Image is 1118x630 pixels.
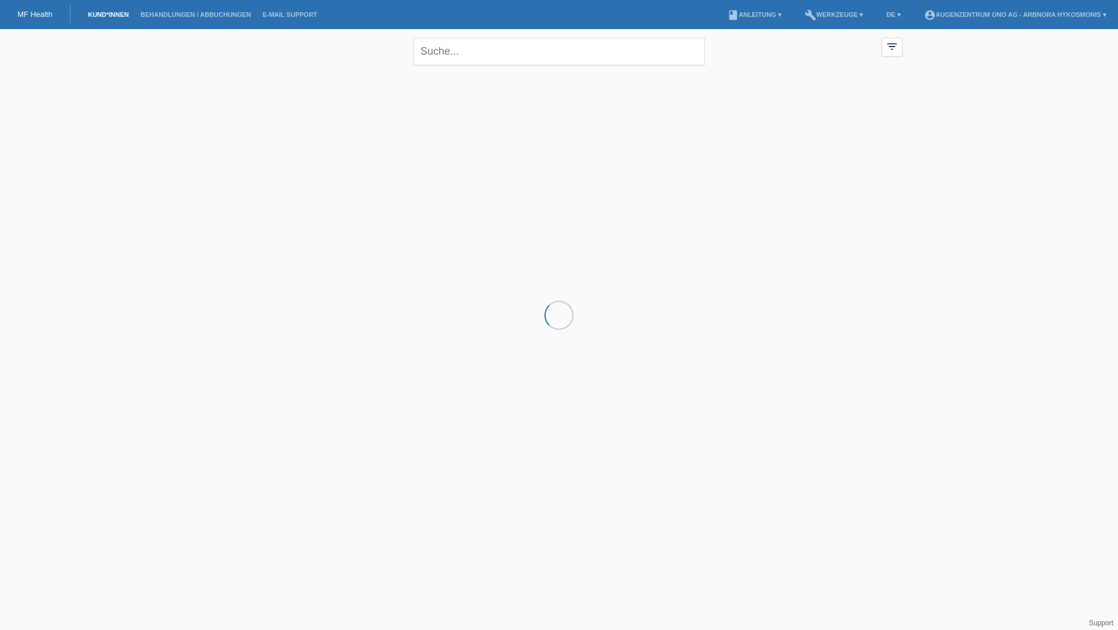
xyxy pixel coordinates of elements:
a: buildWerkzeuge ▾ [799,11,869,18]
i: book [727,9,739,21]
i: filter_list [886,40,898,53]
a: DE ▾ [880,11,906,18]
input: Suche... [413,38,705,65]
a: Behandlungen / Abbuchungen [135,11,257,18]
a: Support [1089,619,1113,627]
a: account_circleAugenzentrum ONO AG - Arbnora Hykosmonis ▾ [918,11,1112,18]
i: build [805,9,816,21]
a: E-Mail Support [257,11,323,18]
i: account_circle [924,9,936,21]
a: bookAnleitung ▾ [721,11,787,18]
a: MF Health [17,10,52,19]
a: Kund*innen [82,11,135,18]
